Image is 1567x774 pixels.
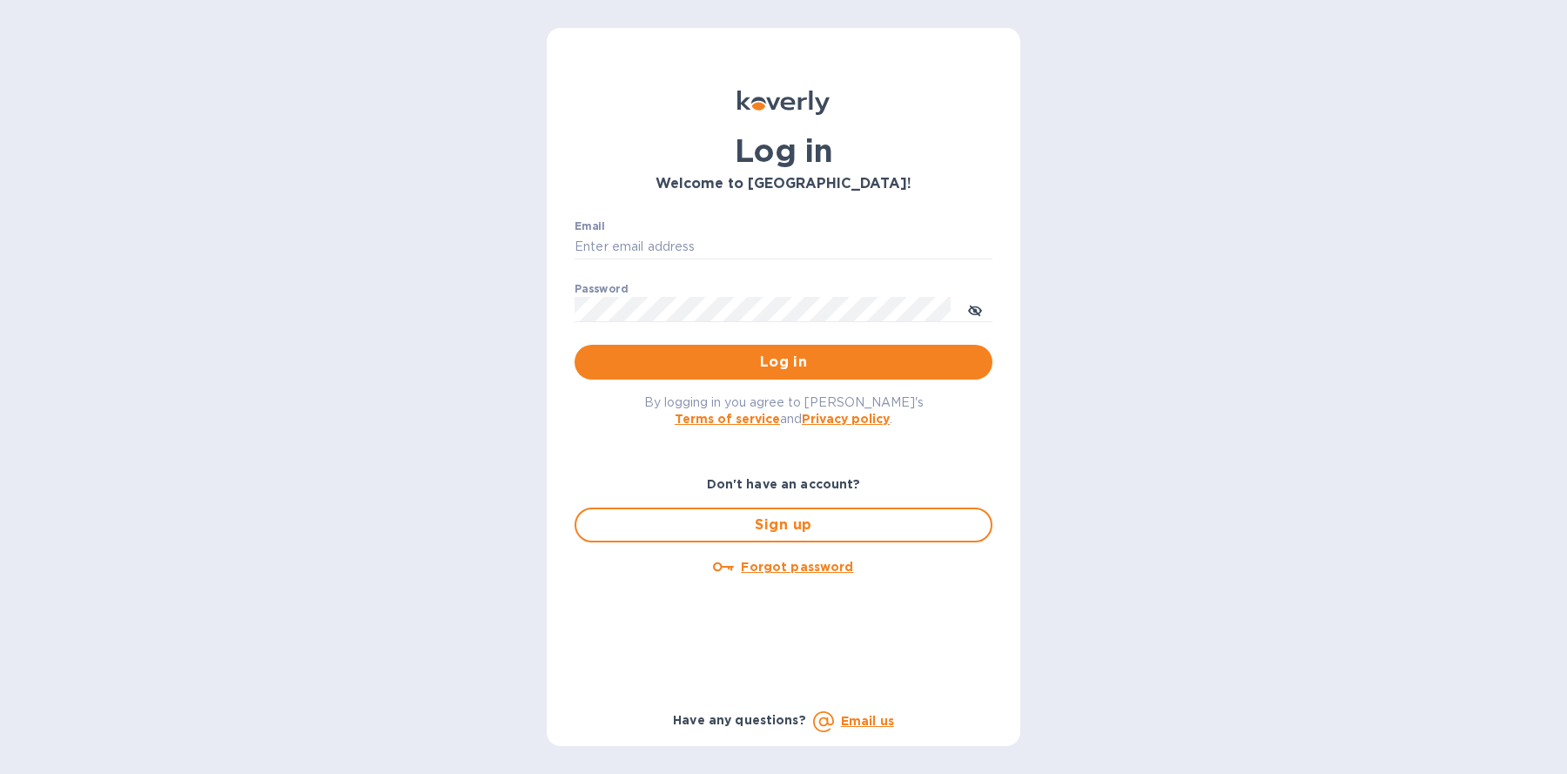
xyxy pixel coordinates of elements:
a: Terms of service [675,412,780,426]
button: Log in [575,345,992,380]
input: Enter email address [575,234,992,260]
a: Email us [841,714,894,728]
b: Don't have an account? [707,477,861,491]
b: Have any questions? [673,713,806,727]
button: toggle password visibility [958,292,992,326]
a: Privacy policy [802,412,890,426]
span: Sign up [590,515,977,535]
h3: Welcome to [GEOGRAPHIC_DATA]! [575,176,992,192]
label: Email [575,221,605,232]
img: Koverly [737,91,830,115]
label: Password [575,284,628,294]
button: Sign up [575,508,992,542]
u: Forgot password [741,560,853,574]
span: By logging in you agree to [PERSON_NAME]'s and . [644,395,924,426]
h1: Log in [575,132,992,169]
span: Log in [588,352,979,373]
